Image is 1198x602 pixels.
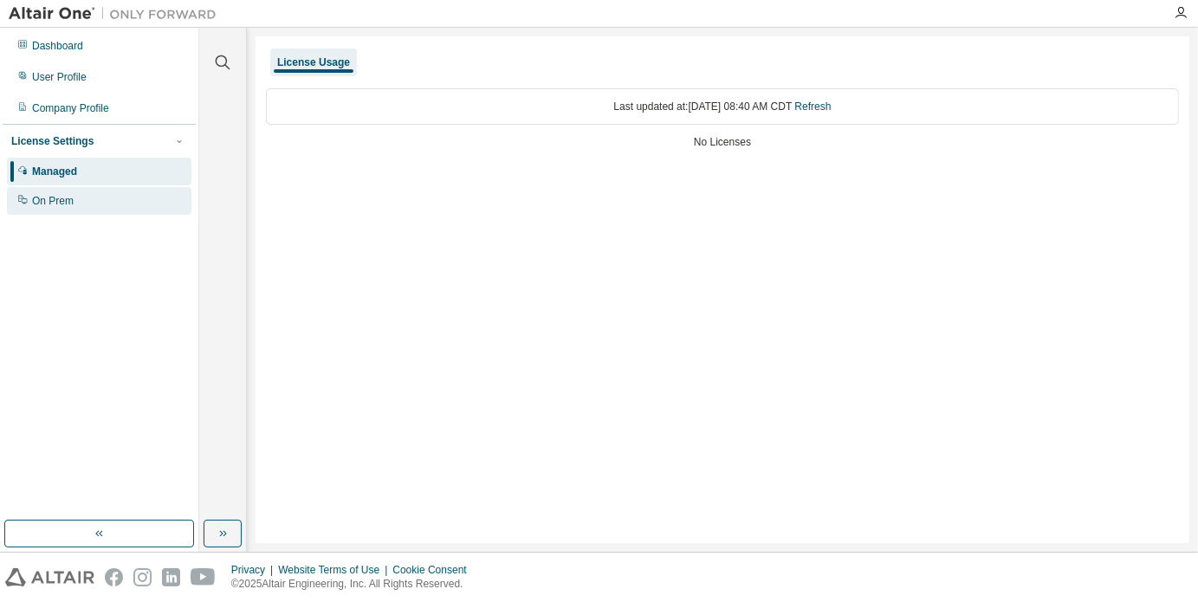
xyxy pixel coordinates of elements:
[392,563,476,577] div: Cookie Consent
[231,563,278,577] div: Privacy
[32,165,77,178] div: Managed
[11,134,94,148] div: License Settings
[266,135,1179,149] div: No Licenses
[795,100,832,113] a: Refresh
[5,568,94,586] img: altair_logo.svg
[278,563,392,577] div: Website Terms of Use
[191,568,216,586] img: youtube.svg
[32,70,87,84] div: User Profile
[277,55,350,69] div: License Usage
[231,577,477,592] p: © 2025 Altair Engineering, Inc. All Rights Reserved.
[32,39,83,53] div: Dashboard
[133,568,152,586] img: instagram.svg
[105,568,123,586] img: facebook.svg
[32,101,109,115] div: Company Profile
[32,194,74,208] div: On Prem
[162,568,180,586] img: linkedin.svg
[9,5,225,23] img: Altair One
[266,88,1179,125] div: Last updated at: [DATE] 08:40 AM CDT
